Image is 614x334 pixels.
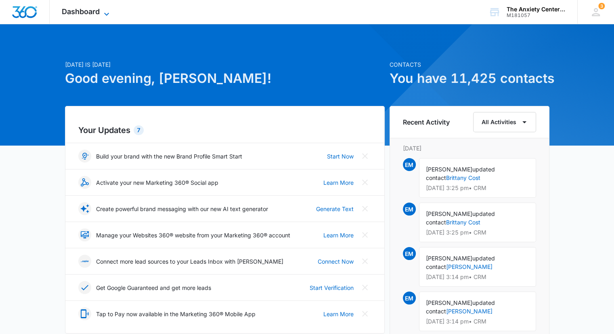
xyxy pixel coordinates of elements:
[318,257,354,266] a: Connect Now
[598,3,605,9] span: 3
[96,310,256,318] p: Tap to Pay now available in the Marketing 360® Mobile App
[403,158,416,171] span: EM
[446,308,492,315] a: [PERSON_NAME]
[598,3,605,9] div: notifications count
[65,69,385,88] h1: Good evening, [PERSON_NAME]!
[323,310,354,318] a: Learn More
[62,7,100,16] span: Dashboard
[358,150,371,163] button: Close
[446,263,492,270] a: [PERSON_NAME]
[96,283,211,292] p: Get Google Guaranteed and get more leads
[426,210,472,217] span: [PERSON_NAME]
[403,117,450,127] h6: Recent Activity
[403,203,416,216] span: EM
[507,13,566,18] div: account id
[65,60,385,69] p: [DATE] is [DATE]
[134,125,144,135] div: 7
[358,176,371,189] button: Close
[390,69,549,88] h1: You have 11,425 contacts
[323,178,354,187] a: Learn More
[96,257,283,266] p: Connect more lead sources to your Leads Inbox with [PERSON_NAME]
[403,292,416,304] span: EM
[323,231,354,239] a: Learn More
[426,166,472,173] span: [PERSON_NAME]
[358,255,371,268] button: Close
[310,283,354,292] a: Start Verification
[358,307,371,320] button: Close
[507,6,566,13] div: account name
[78,124,371,136] h2: Your Updates
[390,60,549,69] p: Contacts
[358,202,371,215] button: Close
[96,178,218,187] p: Activate your new Marketing 360® Social app
[426,185,529,191] p: [DATE] 3:25 pm • CRM
[96,205,268,213] p: Create powerful brand messaging with our new AI text generator
[446,219,480,226] a: Brittany Cost
[316,205,354,213] a: Generate Text
[96,231,290,239] p: Manage your Websites 360® website from your Marketing 360® account
[426,255,472,262] span: [PERSON_NAME]
[358,281,371,294] button: Close
[426,319,529,324] p: [DATE] 3:14 pm • CRM
[473,112,536,132] button: All Activities
[358,228,371,241] button: Close
[426,299,472,306] span: [PERSON_NAME]
[327,152,354,161] a: Start Now
[403,247,416,260] span: EM
[403,144,536,152] p: [DATE]
[426,230,529,235] p: [DATE] 3:25 pm • CRM
[446,174,480,181] a: Brittany Cost
[426,274,529,280] p: [DATE] 3:14 pm • CRM
[96,152,242,161] p: Build your brand with the new Brand Profile Smart Start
